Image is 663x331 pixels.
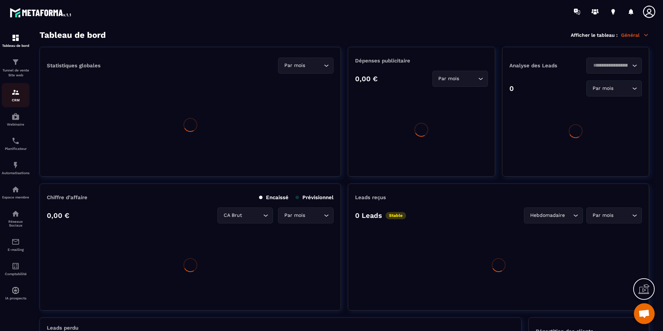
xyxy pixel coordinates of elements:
[307,62,322,69] input: Search for option
[11,58,20,66] img: formation
[283,212,307,219] span: Par mois
[621,32,649,38] p: Général
[278,207,334,223] div: Search for option
[11,112,20,121] img: automations
[2,257,29,281] a: accountantaccountantComptabilité
[509,84,514,93] p: 0
[586,58,642,74] div: Search for option
[2,28,29,53] a: formationformationTableau de bord
[586,80,642,96] div: Search for option
[355,58,488,64] p: Dépenses publicitaire
[2,204,29,232] a: social-networksocial-networkRéseaux Sociaux
[222,212,243,219] span: CA Brut
[2,98,29,102] p: CRM
[2,147,29,151] p: Planificateur
[11,88,20,96] img: formation
[437,75,461,83] span: Par mois
[2,68,29,78] p: Tunnel de vente Site web
[386,212,406,219] p: Stable
[11,286,20,295] img: automations
[2,272,29,276] p: Comptabilité
[2,232,29,257] a: emailemailE-mailing
[2,248,29,252] p: E-mailing
[528,212,566,219] span: Hebdomadaire
[2,44,29,48] p: Tableau de bord
[591,62,630,69] input: Search for option
[283,62,307,69] span: Par mois
[2,83,29,107] a: formationformationCRM
[586,207,642,223] div: Search for option
[307,212,322,219] input: Search for option
[509,62,576,69] p: Analyse des Leads
[2,156,29,180] a: automationsautomationsAutomatisations
[11,137,20,145] img: scheduler
[10,6,72,19] img: logo
[591,85,615,92] span: Par mois
[11,210,20,218] img: social-network
[278,58,334,74] div: Search for option
[355,194,386,201] p: Leads reçus
[634,303,655,324] div: Ouvrir le chat
[40,30,106,40] h3: Tableau de bord
[2,296,29,300] p: IA prospects
[615,212,630,219] input: Search for option
[432,71,488,87] div: Search for option
[11,34,20,42] img: formation
[47,325,78,331] p: Leads perdu
[47,211,69,220] p: 0,00 €
[2,180,29,204] a: automationsautomationsEspace membre
[47,194,87,201] p: Chiffre d’affaire
[2,195,29,199] p: Espace membre
[2,131,29,156] a: schedulerschedulerPlanificateur
[2,122,29,126] p: Webinaire
[11,185,20,194] img: automations
[217,207,273,223] div: Search for option
[2,107,29,131] a: automationsautomationsWebinaire
[2,220,29,227] p: Réseaux Sociaux
[355,211,382,220] p: 0 Leads
[591,212,615,219] span: Par mois
[566,212,571,219] input: Search for option
[524,207,583,223] div: Search for option
[243,212,261,219] input: Search for option
[11,262,20,270] img: accountant
[461,75,476,83] input: Search for option
[11,238,20,246] img: email
[571,32,618,38] p: Afficher le tableau :
[615,85,630,92] input: Search for option
[2,53,29,83] a: formationformationTunnel de vente Site web
[259,194,289,201] p: Encaissé
[295,194,334,201] p: Prévisionnel
[11,161,20,169] img: automations
[47,62,101,69] p: Statistiques globales
[355,75,378,83] p: 0,00 €
[2,171,29,175] p: Automatisations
